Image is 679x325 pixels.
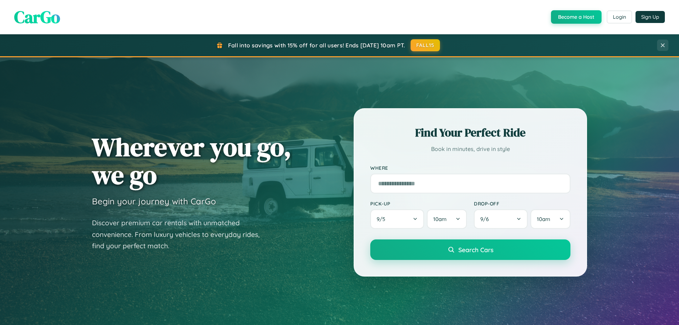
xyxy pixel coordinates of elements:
[480,216,492,222] span: 9 / 6
[474,209,528,229] button: 9/6
[433,216,447,222] span: 10am
[411,39,440,51] button: FALL15
[636,11,665,23] button: Sign Up
[228,42,405,49] span: Fall into savings with 15% off for all users! Ends [DATE] 10am PT.
[458,246,493,254] span: Search Cars
[370,209,424,229] button: 9/5
[377,216,389,222] span: 9 / 5
[370,239,570,260] button: Search Cars
[530,209,570,229] button: 10am
[551,10,602,24] button: Become a Host
[92,196,216,207] h3: Begin your journey with CarGo
[370,165,570,171] label: Where
[474,201,570,207] label: Drop-off
[370,144,570,154] p: Book in minutes, drive in style
[607,11,632,23] button: Login
[537,216,550,222] span: 10am
[370,201,467,207] label: Pick-up
[14,5,60,29] span: CarGo
[427,209,467,229] button: 10am
[92,217,269,252] p: Discover premium car rentals with unmatched convenience. From luxury vehicles to everyday rides, ...
[370,125,570,140] h2: Find Your Perfect Ride
[92,133,291,189] h1: Wherever you go, we go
